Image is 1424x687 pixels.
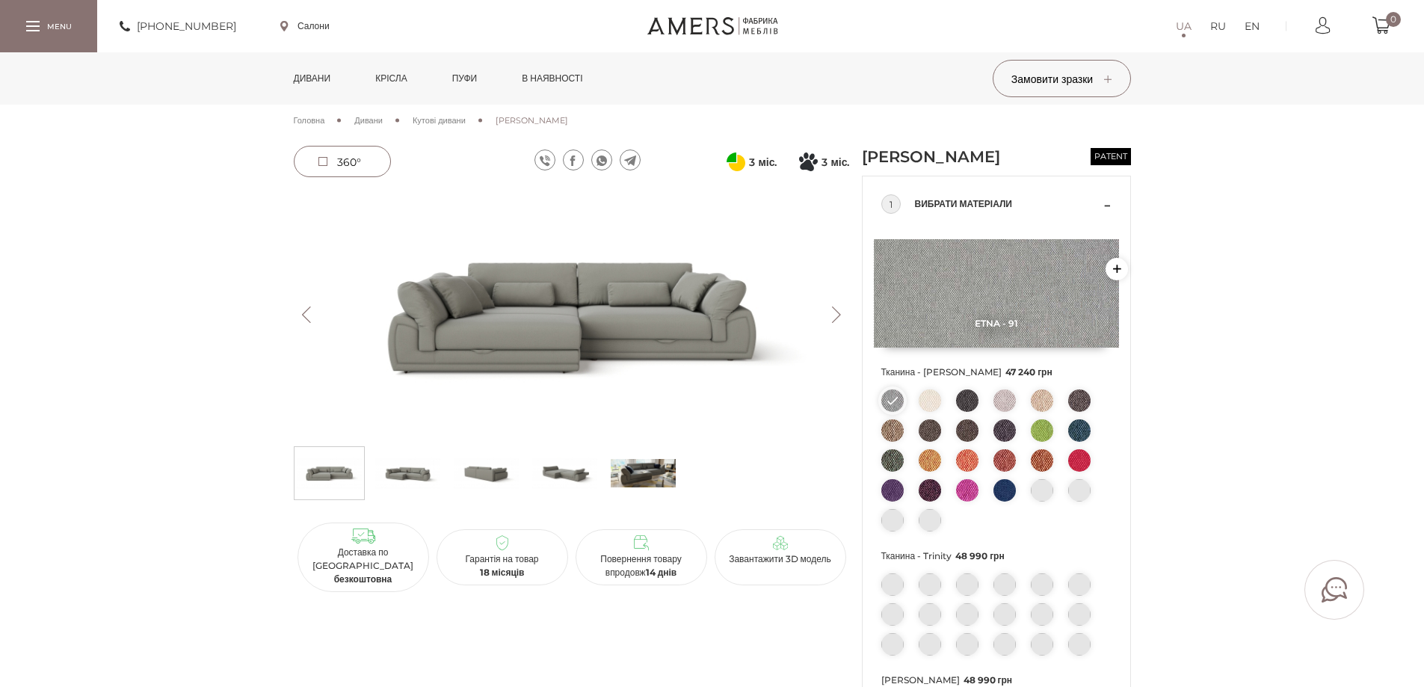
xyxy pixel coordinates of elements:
span: patent [1091,148,1131,165]
span: 3 міс. [749,153,777,171]
a: telegram [620,150,641,170]
a: viber [534,150,555,170]
img: Кутовий Диван ДЖЕММА s-3 [532,451,597,496]
span: 360° [337,155,361,169]
svg: Покупка частинами від Монобанку [799,153,818,171]
p: Повернення товару впродовж [582,552,701,579]
a: в наявності [511,52,594,105]
svg: Оплата частинами від ПриватБанку [727,153,745,171]
a: UA [1176,17,1192,35]
a: Дивани [283,52,342,105]
b: 14 днів [646,567,677,578]
p: Доставка по [GEOGRAPHIC_DATA] [303,546,423,586]
span: 47 240 грн [1005,366,1052,378]
a: [PHONE_NUMBER] [120,17,236,35]
span: Etna - 91 [874,318,1119,329]
span: 48 990 грн [955,550,1005,561]
img: s_ [611,451,676,496]
a: Салони [280,19,330,33]
img: Кутовий Диван ДЖЕММА -0 [294,191,850,439]
span: Тканина - [PERSON_NAME] [881,363,1112,382]
h1: [PERSON_NAME] [862,146,1034,168]
span: 0 [1386,12,1401,27]
a: Дивани [354,114,383,127]
b: 18 місяців [480,567,525,578]
span: Головна [294,115,325,126]
a: RU [1210,17,1226,35]
b: безкоштовна [334,573,392,585]
span: Замовити зразки [1011,73,1112,86]
button: Замовити зразки [993,60,1131,97]
a: 360° [294,146,391,177]
img: Кутовий Диван ДЖЕММА s-0 [297,451,362,496]
a: Крісла [364,52,418,105]
a: Головна [294,114,325,127]
button: Previous [294,306,320,323]
span: Дивани [354,115,383,126]
p: Завантажити 3D модель [721,552,840,566]
a: facebook [563,150,584,170]
span: 3 міс. [822,153,849,171]
img: Кутовий Диван ДЖЕММА s-1 [375,451,440,496]
span: Кутові дивани [413,115,466,126]
img: Кутовий Диван ДЖЕММА s-2 [454,451,519,496]
a: EN [1245,17,1260,35]
button: Next [824,306,850,323]
p: Гарантія на товар [443,552,562,579]
a: Кутові дивани [413,114,466,127]
span: Вибрати матеріали [915,195,1100,213]
img: Etna - 91 [874,239,1119,348]
span: 48 990 грн [964,674,1013,686]
a: whatsapp [591,150,612,170]
a: Пуфи [441,52,489,105]
span: Тканина - Trinity [881,546,1112,566]
div: 1 [881,194,901,214]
